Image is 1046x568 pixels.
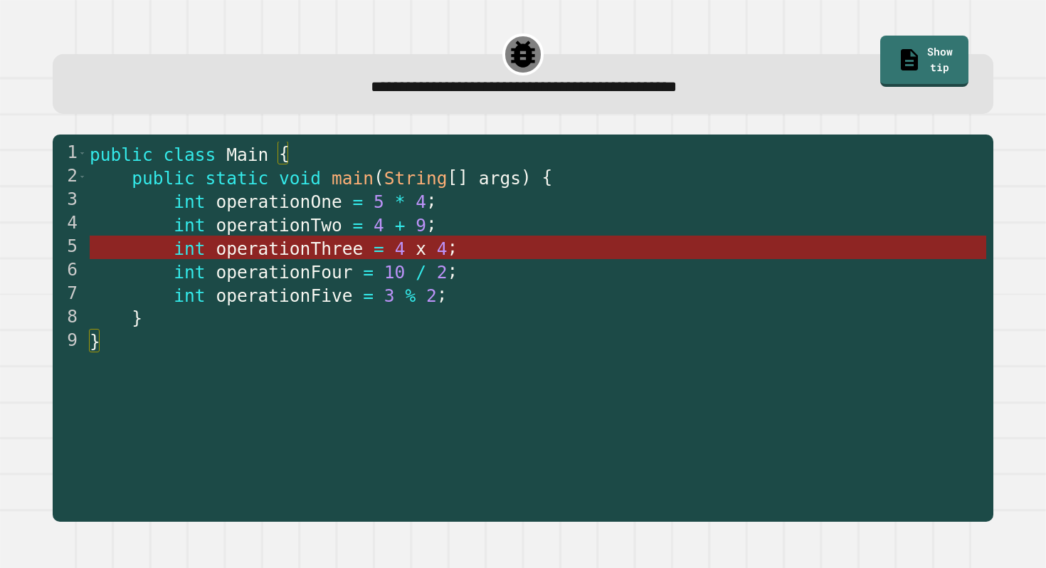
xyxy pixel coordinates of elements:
div: 4 [53,212,87,236]
span: Main [226,144,268,165]
span: 3 [384,285,395,306]
span: 2 [426,285,437,306]
span: static [206,168,269,189]
span: int [174,191,205,212]
span: / [416,262,426,283]
span: 4 [395,238,406,259]
span: operationThree [216,238,363,259]
span: % [405,285,416,306]
div: 9 [53,330,87,353]
span: 2 [437,262,448,283]
div: 3 [53,189,87,212]
div: 7 [53,283,87,306]
span: operationFive [216,285,352,306]
span: main [332,168,374,189]
span: Toggle code folding, rows 1 through 9 [78,142,86,165]
span: public [90,144,153,165]
span: = [363,262,374,283]
span: int [174,285,205,306]
span: args [479,168,521,189]
span: operationTwo [216,215,342,236]
span: void [279,168,321,189]
div: 8 [53,306,87,330]
span: public [132,168,195,189]
span: 4 [437,238,448,259]
span: String [384,168,448,189]
div: 1 [53,142,87,165]
span: 4 [374,215,384,236]
span: operationFour [216,262,352,283]
span: 4 [416,191,426,212]
span: class [164,144,216,165]
div: 5 [53,236,87,259]
span: int [174,215,205,236]
span: int [174,238,205,259]
span: 10 [384,262,406,283]
div: 2 [53,165,87,189]
span: = [363,285,374,306]
span: x [416,238,426,259]
span: = [374,238,384,259]
span: Toggle code folding, rows 2 through 8 [78,165,86,189]
span: operationOne [216,191,342,212]
span: + [395,215,406,236]
span: 9 [416,215,426,236]
a: Show tip [880,36,968,87]
div: 6 [53,259,87,283]
span: = [353,191,364,212]
span: = [353,215,364,236]
span: int [174,262,205,283]
span: 5 [374,191,384,212]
